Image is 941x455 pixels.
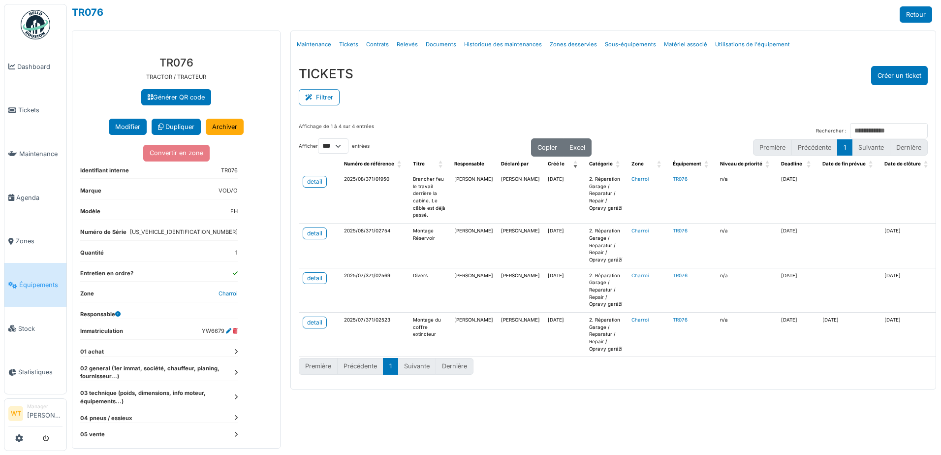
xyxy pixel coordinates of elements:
td: [DATE] [818,313,880,357]
td: [PERSON_NAME] [450,313,497,357]
td: [PERSON_NAME] [497,313,544,357]
dd: FH [230,207,238,216]
span: Équipements [19,280,63,290]
span: Copier [537,144,557,151]
a: Relevés [393,33,422,56]
td: 2. Réparation Garage / Reparatur / Repair / Opravy garáží [585,224,627,268]
td: Montage Réservoir [409,224,450,268]
p: TRACTOR / TRACTEUR [80,73,272,81]
td: [DATE] [544,224,585,268]
span: Statistiques [18,367,63,377]
dt: Zone [80,290,94,302]
dt: Modèle [80,207,100,220]
td: [DATE] [777,268,818,312]
a: Statistiques [4,351,66,394]
dd: TR076 [221,166,238,175]
h3: TICKETS [299,66,353,81]
div: detail [307,318,322,327]
a: TR076 [673,176,688,182]
a: WT Manager[PERSON_NAME] [8,403,63,426]
dt: 01 achat [80,348,238,356]
button: Filtrer [299,89,340,105]
a: Contrats [362,33,393,56]
a: Zones [4,220,66,263]
span: Deadline: Activate to sort [807,157,813,172]
a: Équipements [4,263,66,307]
a: Tickets [335,33,362,56]
dt: Immatriculation [80,327,123,339]
dt: 04 pneus / essieux [80,414,238,422]
dt: Numéro de Série [80,228,126,240]
img: Badge_color-CXgf-gQk.svg [21,10,50,39]
span: Déclaré par [501,161,529,166]
td: 2025/07/371/02523 [340,313,409,357]
span: Maintenance [19,149,63,159]
nav: pagination [299,358,473,374]
a: Maintenance [293,33,335,56]
a: Documents [422,33,460,56]
span: Excel [569,144,585,151]
li: WT [8,406,23,421]
span: Zone [631,161,644,166]
td: 2025/07/371/02569 [340,268,409,312]
button: Excel [563,138,592,157]
td: 2. Réparation Garage / Reparatur / Repair / Opravy garáží [585,268,627,312]
td: [PERSON_NAME] [497,224,544,268]
span: Niveau de priorité [720,161,762,166]
a: Maintenance [4,132,66,176]
a: Charroi [631,273,649,278]
button: 1 [837,139,852,156]
td: [DATE] [880,268,936,312]
label: Rechercher : [816,128,847,135]
td: Divers [409,268,450,312]
td: [DATE] [777,172,818,224]
dt: Marque [80,187,101,199]
a: detail [303,317,327,328]
td: [DATE] [880,224,936,268]
a: TR076 [673,273,688,278]
a: Matériel associé [660,33,711,56]
li: [PERSON_NAME] [27,403,63,424]
dt: 02 general (1er immat, société, chauffeur, planing, fournisseur...) [80,364,238,381]
td: [DATE] [777,224,818,268]
dd: 1 [235,249,238,257]
td: [PERSON_NAME] [497,172,544,224]
a: Historique des maintenances [460,33,546,56]
td: [DATE] [544,268,585,312]
span: Agenda [16,193,63,202]
a: detail [303,272,327,284]
td: [PERSON_NAME] [497,268,544,312]
span: Catégorie [589,161,613,166]
span: Zones [16,236,63,246]
a: TR076 [72,6,103,18]
span: Niveau de priorité: Activate to sort [765,157,771,172]
span: Dashboard [17,62,63,71]
a: Charroi [631,176,649,182]
label: Afficher entrées [299,138,370,154]
span: Titre: Activate to sort [439,157,444,172]
td: Montage du coffre extincteur [409,313,450,357]
span: Équipement [673,161,701,166]
div: detail [307,274,322,283]
a: Tickets [4,89,66,132]
a: Sous-équipements [601,33,660,56]
td: n/a [716,268,777,312]
span: Créé le [548,161,565,166]
span: Numéro de référence [344,161,394,166]
dt: 03 technique (poids, dimensions, info moteur, équipements...) [80,389,238,406]
a: detail [303,227,327,239]
div: Affichage de 1 à 4 sur 4 entrées [299,123,374,138]
dd: YW6679 [202,327,238,335]
dt: Entretien en ordre? [80,269,133,282]
span: Équipement: Activate to sort [704,157,710,172]
a: TR076 [673,317,688,323]
td: 2025/08/371/01950 [340,172,409,224]
div: detail [307,177,322,186]
div: Manager [27,403,63,410]
span: Date de fin prévue: Activate to sort [869,157,875,172]
span: Tickets [18,105,63,115]
td: n/a [716,172,777,224]
a: Charroi [631,317,649,323]
a: Charroi [631,228,649,233]
nav: pagination [753,139,928,156]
